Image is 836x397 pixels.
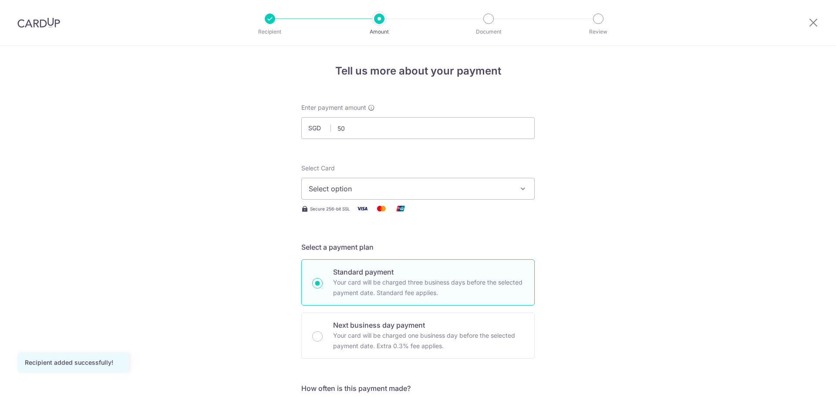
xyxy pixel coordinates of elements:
[354,203,371,214] img: Visa
[301,63,535,79] h4: Tell us more about your payment
[310,205,350,212] span: Secure 256-bit SSL
[333,330,524,351] p: Your card will be charged one business day before the selected payment date. Extra 0.3% fee applies.
[308,124,331,132] span: SGD
[333,320,524,330] p: Next business day payment
[566,27,630,36] p: Review
[780,371,827,393] iframe: Opens a widget where you can find more information
[301,242,535,252] h5: Select a payment plan
[373,203,390,214] img: Mastercard
[309,183,512,194] span: Select option
[301,383,535,394] h5: How often is this payment made?
[301,164,335,172] span: translation missing: en.payables.payment_networks.credit_card.summary.labels.select_card
[301,117,535,139] input: 0.00
[333,267,524,277] p: Standard payment
[347,27,411,36] p: Amount
[25,358,121,367] div: Recipient added successfully!
[456,27,521,36] p: Document
[301,103,366,112] span: Enter payment amount
[333,277,524,298] p: Your card will be charged three business days before the selected payment date. Standard fee appl...
[238,27,302,36] p: Recipient
[392,203,409,214] img: Union Pay
[17,17,60,28] img: CardUp
[301,178,535,200] button: Select option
